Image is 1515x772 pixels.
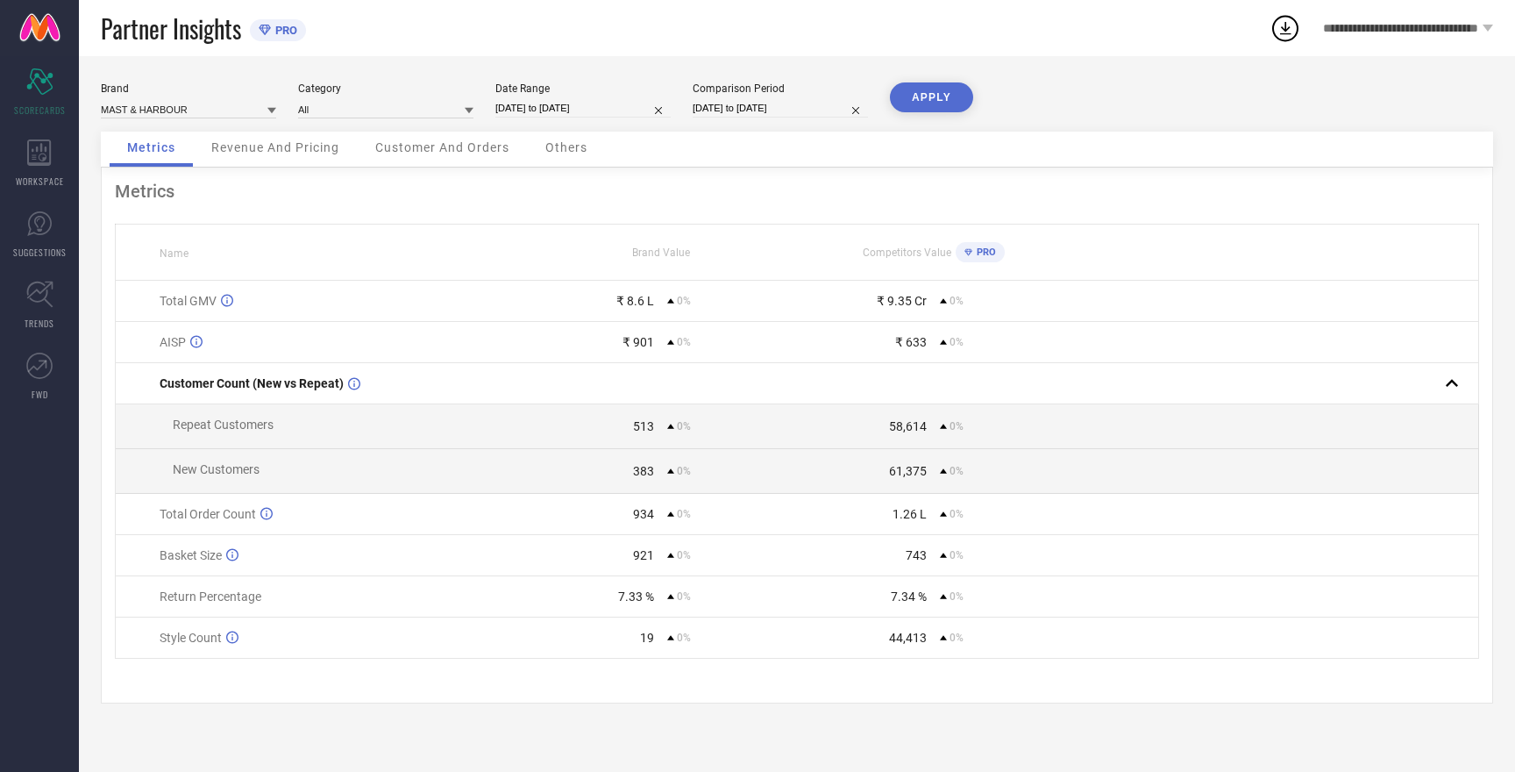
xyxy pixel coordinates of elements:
[895,335,927,349] div: ₹ 633
[950,295,964,307] span: 0%
[211,140,339,154] span: Revenue And Pricing
[633,419,654,433] div: 513
[32,388,48,401] span: FWD
[545,140,587,154] span: Others
[877,294,927,308] div: ₹ 9.35 Cr
[889,419,927,433] div: 58,614
[889,631,927,645] div: 44,413
[677,465,691,477] span: 0%
[677,549,691,561] span: 0%
[16,175,64,188] span: WORKSPACE
[889,464,927,478] div: 61,375
[160,294,217,308] span: Total GMV
[13,246,67,259] span: SUGGESTIONS
[640,631,654,645] div: 19
[14,104,66,117] span: SCORECARDS
[906,548,927,562] div: 743
[890,82,973,112] button: APPLY
[622,335,654,349] div: ₹ 901
[298,82,473,95] div: Category
[950,465,964,477] span: 0%
[633,464,654,478] div: 383
[632,247,690,259] span: Brand Value
[677,632,691,644] span: 0%
[618,590,654,604] div: 7.33 %
[160,631,222,645] span: Style Count
[633,548,654,562] div: 921
[677,508,691,520] span: 0%
[173,418,274,432] span: Repeat Customers
[160,590,261,604] span: Return Percentage
[950,590,964,603] span: 0%
[160,548,222,562] span: Basket Size
[677,590,691,603] span: 0%
[25,317,54,330] span: TRENDS
[160,247,188,260] span: Name
[616,294,654,308] div: ₹ 8.6 L
[160,335,186,349] span: AISP
[1270,12,1301,44] div: Open download list
[101,82,276,95] div: Brand
[950,549,964,561] span: 0%
[633,507,654,521] div: 934
[495,99,671,118] input: Select date range
[693,82,868,95] div: Comparison Period
[950,336,964,348] span: 0%
[677,336,691,348] span: 0%
[173,462,260,476] span: New Customers
[160,376,344,390] span: Customer Count (New vs Repeat)
[950,632,964,644] span: 0%
[677,295,691,307] span: 0%
[375,140,509,154] span: Customer And Orders
[127,140,175,154] span: Metrics
[950,420,964,432] span: 0%
[893,507,927,521] div: 1.26 L
[495,82,671,95] div: Date Range
[950,508,964,520] span: 0%
[891,590,927,604] div: 7.34 %
[693,99,868,118] input: Select comparison period
[115,181,1479,202] div: Metrics
[271,24,297,37] span: PRO
[972,247,996,258] span: PRO
[160,507,256,521] span: Total Order Count
[101,11,241,46] span: Partner Insights
[677,420,691,432] span: 0%
[863,247,951,259] span: Competitors Value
